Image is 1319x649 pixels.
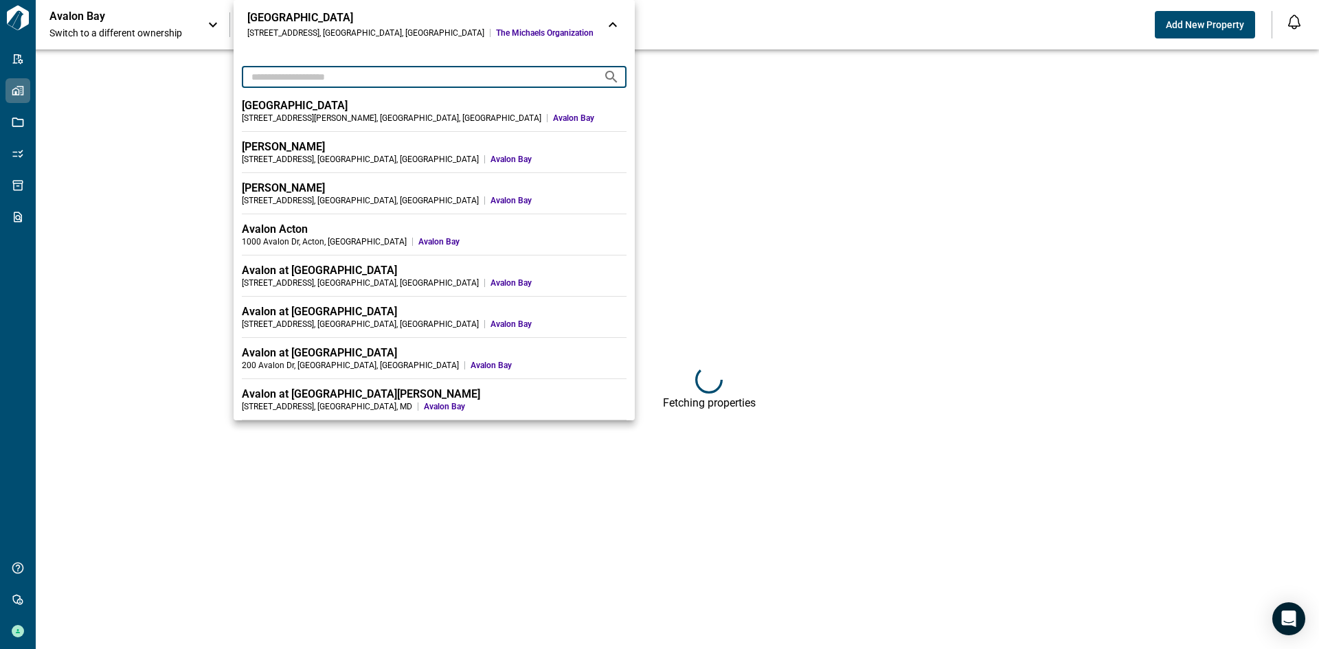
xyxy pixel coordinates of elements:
[242,154,479,165] div: [STREET_ADDRESS] , [GEOGRAPHIC_DATA] , [GEOGRAPHIC_DATA]
[242,360,459,371] div: 200 Avalon Dr , [GEOGRAPHIC_DATA] , [GEOGRAPHIC_DATA]
[242,99,627,113] div: [GEOGRAPHIC_DATA]
[242,223,627,236] div: Avalon Acton
[491,319,627,330] span: Avalon Bay
[242,387,627,401] div: Avalon at [GEOGRAPHIC_DATA][PERSON_NAME]
[242,113,541,124] div: [STREET_ADDRESS][PERSON_NAME] , [GEOGRAPHIC_DATA] , [GEOGRAPHIC_DATA]
[418,236,627,247] span: Avalon Bay
[242,140,627,154] div: [PERSON_NAME]
[242,346,627,360] div: Avalon at [GEOGRAPHIC_DATA]
[242,319,479,330] div: [STREET_ADDRESS] , [GEOGRAPHIC_DATA] , [GEOGRAPHIC_DATA]
[553,113,627,124] span: Avalon Bay
[491,277,627,288] span: Avalon Bay
[1272,602,1305,635] div: Open Intercom Messenger
[471,360,627,371] span: Avalon Bay
[242,305,627,319] div: Avalon at [GEOGRAPHIC_DATA]
[242,277,479,288] div: [STREET_ADDRESS] , [GEOGRAPHIC_DATA] , [GEOGRAPHIC_DATA]
[247,11,594,25] div: [GEOGRAPHIC_DATA]
[242,401,412,412] div: [STREET_ADDRESS] , [GEOGRAPHIC_DATA] , MD
[424,401,627,412] span: Avalon Bay
[242,195,479,206] div: [STREET_ADDRESS] , [GEOGRAPHIC_DATA] , [GEOGRAPHIC_DATA]
[598,63,625,91] button: Search projects
[491,154,627,165] span: Avalon Bay
[247,27,484,38] div: [STREET_ADDRESS] , [GEOGRAPHIC_DATA] , [GEOGRAPHIC_DATA]
[242,181,627,195] div: [PERSON_NAME]
[242,264,627,277] div: Avalon at [GEOGRAPHIC_DATA]
[496,27,594,38] span: The Michaels Organization
[491,195,627,206] span: Avalon Bay
[242,236,407,247] div: 1000 Avalon Dr , Acton , [GEOGRAPHIC_DATA]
